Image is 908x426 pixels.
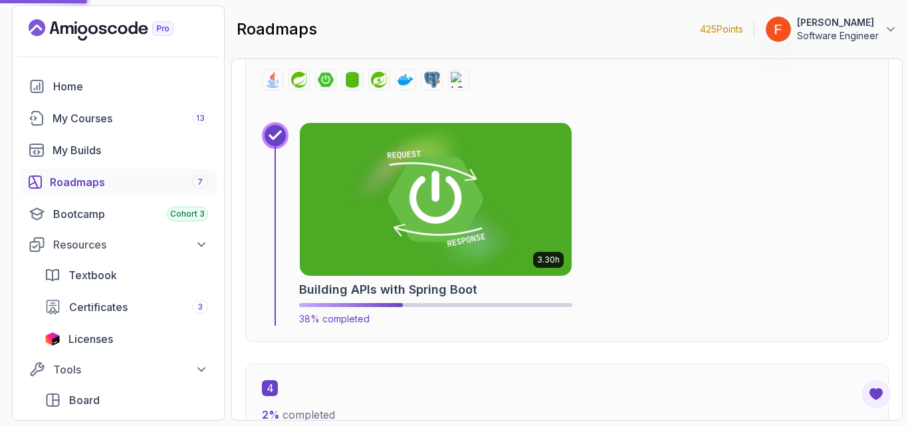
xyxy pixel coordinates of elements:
[37,262,216,288] a: textbook
[21,105,216,132] a: courses
[299,122,572,325] a: Building APIs with Spring Boot card3.30hBuilding APIs with Spring Boot38% completed
[53,237,208,253] div: Resources
[21,233,216,257] button: Resources
[293,120,578,280] img: Building APIs with Spring Boot card
[262,408,335,421] span: completed
[765,16,897,43] button: user profile image[PERSON_NAME]Software Engineer
[21,73,216,100] a: home
[170,209,205,219] span: Cohort 3
[265,72,281,88] img: java logo
[397,72,413,88] img: docker logo
[68,267,117,283] span: Textbook
[50,174,208,190] div: Roadmaps
[262,408,280,421] span: 2 %
[451,72,467,88] img: h2 logo
[21,201,216,227] a: bootcamp
[53,78,208,94] div: Home
[371,72,387,88] img: spring-security logo
[797,29,879,43] p: Software Engineer
[53,142,208,158] div: My Builds
[68,331,113,347] span: Licenses
[37,294,216,320] a: certificates
[797,16,879,29] p: [PERSON_NAME]
[344,72,360,88] img: spring-data-jpa logo
[700,23,743,36] p: 425 Points
[69,392,100,408] span: Board
[21,137,216,163] a: builds
[237,19,317,40] h2: roadmaps
[262,380,278,396] span: 4
[53,206,208,222] div: Bootcamp
[21,358,216,381] button: Tools
[291,72,307,88] img: spring logo
[69,299,128,315] span: Certificates
[21,169,216,195] a: roadmaps
[537,255,560,265] p: 3.30h
[37,387,216,413] a: board
[197,177,203,187] span: 7
[45,332,60,346] img: jetbrains icon
[318,72,334,88] img: spring-boot logo
[53,362,208,377] div: Tools
[37,326,216,352] a: licenses
[299,280,477,299] h2: Building APIs with Spring Boot
[29,19,204,41] a: Landing page
[860,378,892,410] button: Open Feedback Button
[424,72,440,88] img: postgres logo
[53,110,208,126] div: My Courses
[196,113,205,124] span: 13
[299,313,370,324] span: 38% completed
[197,302,203,312] span: 3
[766,17,791,42] img: user profile image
